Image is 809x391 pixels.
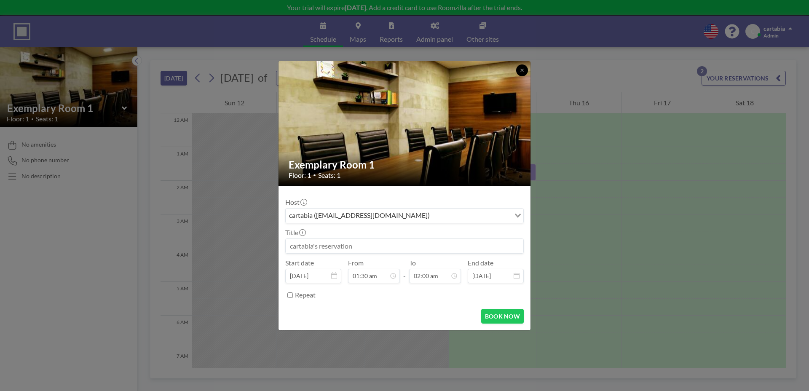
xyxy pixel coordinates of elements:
label: Title [285,228,305,237]
div: Search for option [286,209,523,223]
span: cartabia ([EMAIL_ADDRESS][DOMAIN_NAME]) [287,210,431,221]
label: From [348,259,364,267]
img: 537.jpg [279,39,531,208]
input: Search for option [432,210,509,221]
label: Start date [285,259,314,267]
label: End date [468,259,493,267]
label: To [409,259,416,267]
label: Repeat [295,291,316,299]
h2: Exemplary Room 1 [289,158,521,171]
input: cartabia's reservation [286,239,523,253]
span: Seats: 1 [318,171,340,179]
button: BOOK NOW [481,309,524,324]
label: Host [285,198,306,206]
span: Floor: 1 [289,171,311,179]
span: • [313,172,316,178]
span: - [403,262,406,280]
